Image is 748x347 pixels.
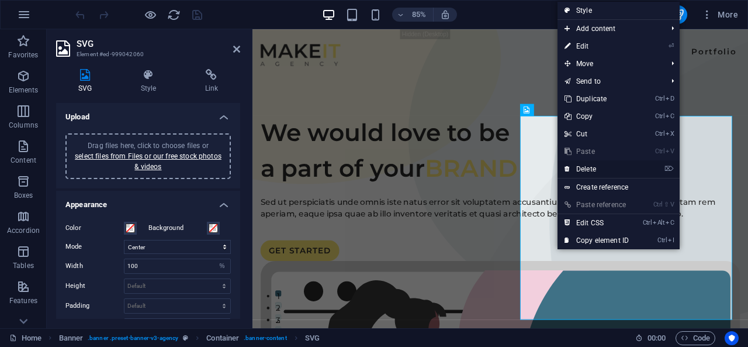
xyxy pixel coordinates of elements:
h4: Style [119,69,183,94]
a: CtrlAltCEdit CSS [557,214,636,232]
i: V [670,201,674,208]
a: ⌦Delete [557,160,636,178]
i: Alt [653,219,664,226]
i: D [666,95,674,102]
i: Reload page [167,8,181,22]
i: C [666,219,674,226]
a: ⏎Edit [557,37,636,55]
i: Ctrl [653,201,663,208]
button: Code [676,331,715,345]
a: CtrlXCut [557,125,636,143]
button: More [697,5,743,24]
h4: Upload [56,103,240,124]
a: Click to cancel selection. Double-click to open Pages [9,331,41,345]
a: Send to [557,73,662,90]
p: Columns [9,121,38,130]
h3: Element #ed-999042060 [77,49,217,60]
h4: SVG [56,69,119,94]
i: Ctrl [655,95,664,102]
span: . banner .preset-banner-v3-agency [88,331,178,345]
p: Accordion [7,226,40,235]
span: Drag files here, click to choose files or [75,142,221,171]
i: X [666,130,674,138]
a: Style [557,2,680,19]
h4: Appearance [56,191,240,212]
p: Content [11,156,36,165]
i: Ctrl [655,130,664,138]
i: Ctrl [655,147,664,155]
button: Usercentrics [725,331,739,345]
p: Elements [9,85,39,95]
h2: SVG [77,39,240,49]
button: Click here to leave preview mode and continue editing [143,8,157,22]
label: Width [65,263,124,269]
p: Tables [13,261,34,270]
label: Color [65,221,124,235]
button: reload [167,8,181,22]
h4: Link [183,69,240,94]
i: On resize automatically adjust zoom level to fit chosen device. [440,9,451,20]
span: Code [681,331,710,345]
h6: 85% [410,8,428,22]
label: Mode [65,240,124,254]
span: More [701,9,738,20]
h6: Session time [635,331,666,345]
i: C [666,112,674,120]
i: This element is a customizable preset [183,335,188,341]
span: Click to select. Double-click to edit [59,331,84,345]
i: ⇧ [664,201,669,208]
i: Ctrl [655,112,664,120]
a: CtrlICopy element ID [557,232,636,249]
span: : [656,334,657,342]
a: CtrlDDuplicate [557,90,636,108]
label: Height [65,283,124,289]
span: . banner-content [244,331,286,345]
label: Background [148,221,207,235]
label: Padding [65,303,124,309]
a: CtrlCCopy [557,108,636,125]
span: 00 00 [647,331,666,345]
span: Add content [557,20,662,37]
i: I [668,236,674,244]
button: 85% [392,8,434,22]
i: Ctrl [643,219,652,226]
i: ⌦ [664,165,674,173]
p: Favorites [8,50,38,60]
i: V [666,147,674,155]
a: CtrlVPaste [557,143,636,160]
nav: breadcrumb [59,331,320,345]
span: Move [557,55,662,73]
a: select files from Files or our free stock photos & videos [75,152,221,171]
p: Features [9,296,37,305]
p: Boxes [14,191,33,200]
a: Ctrl⇧VPaste reference [557,196,636,214]
a: Create reference [557,178,680,196]
i: Ctrl [657,236,667,244]
i: ⏎ [669,42,674,50]
span: Click to select. Double-click to edit [305,331,320,345]
span: Click to select. Double-click to edit [206,331,239,345]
